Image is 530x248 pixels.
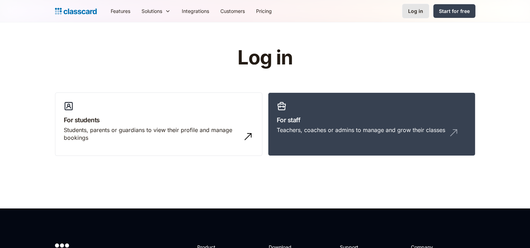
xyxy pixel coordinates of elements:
[277,115,467,125] h3: For staff
[55,92,262,156] a: For studentsStudents, parents or guardians to view their profile and manage bookings
[215,3,250,19] a: Customers
[105,3,136,19] a: Features
[277,126,445,134] div: Teachers, coaches or admins to manage and grow their classes
[250,3,277,19] a: Pricing
[154,47,376,69] h1: Log in
[64,115,254,125] h3: For students
[402,4,429,18] a: Log in
[176,3,215,19] a: Integrations
[439,7,470,15] div: Start for free
[55,6,97,16] a: home
[64,126,240,142] div: Students, parents or guardians to view their profile and manage bookings
[268,92,475,156] a: For staffTeachers, coaches or admins to manage and grow their classes
[433,4,475,18] a: Start for free
[136,3,176,19] div: Solutions
[408,7,423,15] div: Log in
[142,7,162,15] div: Solutions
